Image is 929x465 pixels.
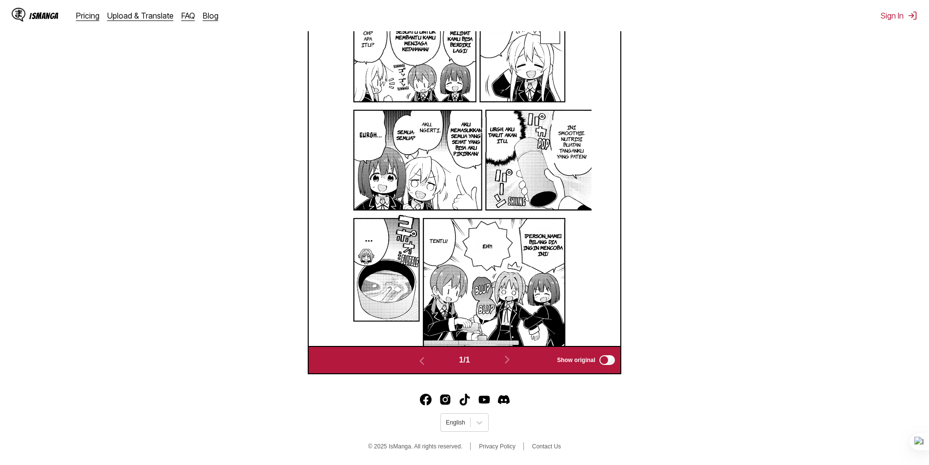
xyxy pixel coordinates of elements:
[12,8,76,23] a: IsManga LogoIsManga
[391,20,441,54] p: AKU MEMBAWA SESUATU UNTUK MEMBANTU KAMU MENJAGA KETAHANAN!
[76,11,99,20] a: Pricing
[478,394,490,405] a: Youtube
[459,394,471,405] img: IsManga TikTok
[420,394,432,405] img: IsManga Facebook
[420,394,432,405] a: Facebook
[203,11,218,20] a: Blog
[439,394,451,405] a: Instagram
[478,394,490,405] img: IsManga YouTube
[501,354,513,365] img: Next page
[446,22,475,55] p: SENANG MELIHAT KAMU BISA BERDIRI LAGI!
[532,443,561,450] a: Contact Us
[446,419,447,426] input: Select language
[479,443,515,450] a: Privacy Policy
[881,11,917,20] button: Sign In
[553,122,590,161] p: INI SMOOTHIE NUTRISI BUATAN TANGANKU YANG PATEN!
[459,394,471,405] a: TikTok
[485,124,520,145] p: URGH.. AKU TAKUT AKAN ITU...
[416,355,428,367] img: Previous page
[908,11,917,20] img: Sign out
[498,394,510,405] a: Discord
[29,11,59,20] div: IsManga
[181,11,195,20] a: FAQ
[459,356,470,364] span: 1 / 1
[439,394,451,405] img: IsManga Instagram
[447,119,485,158] p: AKU MEMASUKKAN SEMUA YANG SEHAT YANG BISA AKU PIKIRKAN!
[411,119,443,135] p: AKU... MENGERTI...
[557,357,595,364] span: Show original
[498,394,510,405] img: IsManga Discord
[428,236,450,245] p: TENTU!
[599,355,615,365] input: Show original
[393,127,420,142] p: SEMUA- SEMUA?
[481,241,494,251] p: EH⁈
[368,443,463,450] span: © 2025 IsManga. All rights reserved.
[359,28,376,49] p: OH? APA ITU?
[107,11,174,20] a: Upload & Translate
[12,8,25,21] img: IsManga Logo
[520,231,567,258] p: [PERSON_NAME] BILANG DIA INGIN MENCOBA INI!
